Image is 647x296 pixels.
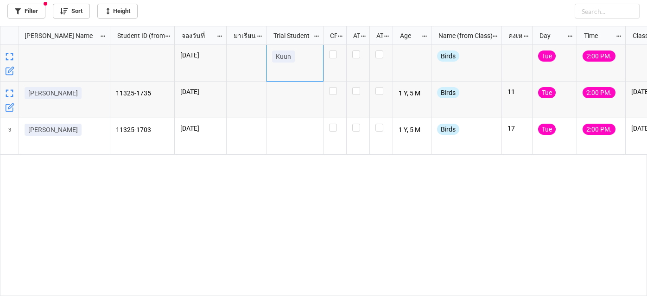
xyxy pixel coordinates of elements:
div: CF [324,31,337,41]
div: มาเรียน [228,31,257,41]
div: ATT [348,31,361,41]
div: Birds [437,124,459,135]
div: Tue [538,124,556,135]
div: 2:00 PM. [583,87,615,98]
div: Tue [538,87,556,98]
p: [DATE] [180,124,221,133]
div: grid [0,26,110,45]
div: Birds [437,87,459,98]
div: Birds [437,50,459,62]
input: Search... [575,4,640,19]
span: 3 [8,118,11,154]
div: Tue [538,50,556,62]
div: ATK [371,31,384,41]
p: 1 Y, 5 M [399,124,426,137]
p: [PERSON_NAME] [28,125,78,134]
p: [DATE] [180,50,221,60]
div: Trial Student [268,31,313,41]
div: จองวันที่ [176,31,216,41]
p: 1 Y, 5 M [399,87,426,100]
div: 2:00 PM. [583,124,615,135]
div: Student ID (from [PERSON_NAME] Name) [112,31,165,41]
a: Height [97,4,138,19]
p: 11325-1703 [116,124,169,137]
a: Filter [7,4,45,19]
p: 11 [507,87,526,96]
div: Day [534,31,567,41]
a: Sort [53,4,90,19]
div: [PERSON_NAME] Name [19,31,100,41]
p: [DATE] [180,87,221,96]
p: [PERSON_NAME] [28,88,78,98]
div: Name (from Class) [433,31,491,41]
p: Kuun [276,52,291,61]
div: คงเหลือ (from Nick Name) [503,31,522,41]
div: 2:00 PM. [583,50,615,62]
p: 17 [507,124,526,133]
div: Age [394,31,422,41]
p: 11325-1735 [116,87,169,100]
div: Time [578,31,615,41]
